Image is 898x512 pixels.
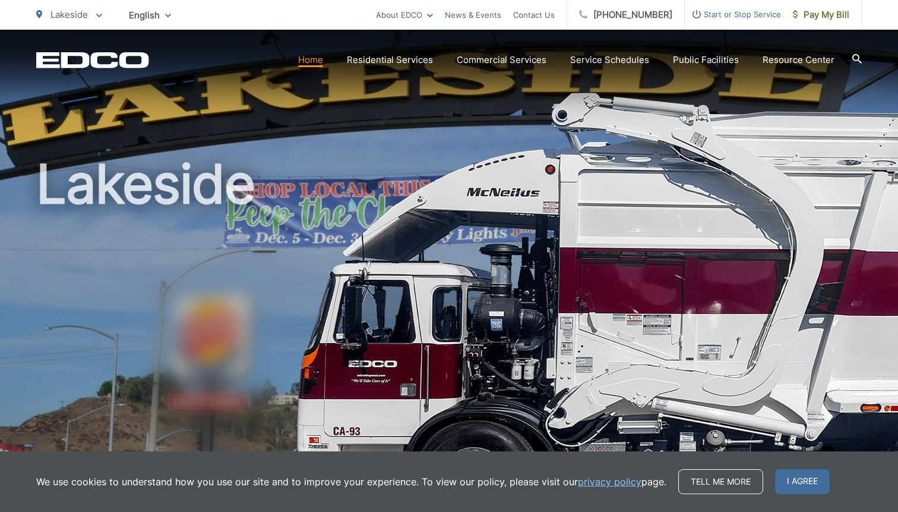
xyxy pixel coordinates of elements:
span: Pay My Bill [793,8,849,22]
span: English [120,5,180,26]
a: News & Events [445,8,501,22]
a: Tell me more [678,469,763,494]
a: EDCD logo. Return to the homepage. [36,52,149,68]
p: We use cookies to understand how you use our site and to improve your experience. To view our pol... [36,475,666,489]
span: Lakeside [50,9,88,20]
a: Resource Center [763,53,834,67]
a: Commercial Services [457,53,546,67]
a: Public Facilities [673,53,739,67]
a: Service Schedules [570,53,649,67]
a: Contact Us [513,8,555,22]
span: I agree [775,469,830,494]
a: Home [298,53,323,67]
a: Residential Services [347,53,433,67]
a: About EDCO [376,8,433,22]
a: privacy policy [578,475,641,489]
